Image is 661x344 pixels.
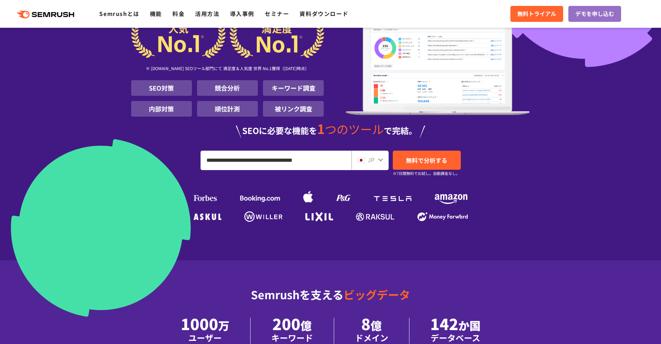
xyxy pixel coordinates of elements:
[334,318,409,344] li: 8
[371,317,382,333] span: 億
[406,156,447,165] span: 無料で分析する
[393,170,460,177] small: ※7日間無料でお試し。自動課金なし。
[172,9,185,18] a: 料金
[197,101,258,117] li: 順位計測
[299,9,348,18] a: 資料ダウンロード
[271,332,313,344] div: キーワード
[430,332,481,344] div: データベース
[251,318,334,344] li: 200
[575,9,614,18] span: デモを申し込む
[517,9,556,18] span: 無料トライアル
[300,317,312,333] span: 億
[568,6,621,22] a: デモを申し込む
[131,80,192,96] li: SEO対策
[317,119,325,138] span: 1
[393,151,461,170] a: 無料で分析する
[263,80,324,96] li: キーワード調査
[368,156,374,164] span: JP
[197,80,258,96] li: 競合分析
[355,332,388,344] div: ドメイン
[131,122,530,138] div: SEOに必要な機能を
[131,58,324,80] div: ※ [DOMAIN_NAME] SEOツール部門にて 満足度＆人気度 世界 No.1獲得（[DATE]時点）
[195,9,219,18] a: 活用方法
[458,317,481,333] span: か国
[409,318,501,344] li: 142
[230,9,254,18] a: 導入事例
[201,151,351,170] input: URL、キーワードを入力してください
[510,6,563,22] a: 無料トライアル
[131,283,530,318] div: Semrushを支える
[265,9,289,18] a: セミナー
[325,120,384,137] span: つのツール
[344,286,410,302] span: ビッグデータ
[131,101,192,117] li: 内部対策
[384,124,417,136] span: で完結。
[99,9,139,18] a: Semrushとは
[263,101,324,117] li: 被リンク調査
[150,9,162,18] a: 機能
